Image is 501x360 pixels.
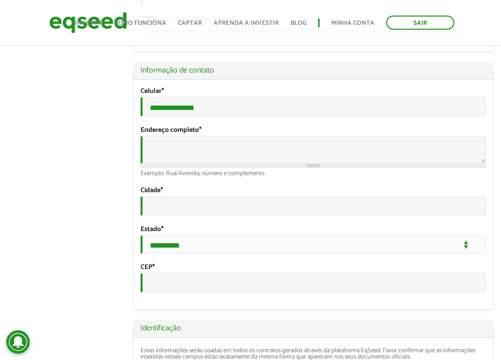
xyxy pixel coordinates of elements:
[141,264,155,271] label: CEP
[161,86,164,97] span: Este campo é obrigatório.
[290,20,306,26] a: Blog
[141,187,163,194] label: Cidade
[141,226,163,233] label: Estado
[214,20,279,26] a: Aprenda a investir
[152,262,155,273] span: Este campo é obrigatório.
[161,224,163,235] span: Este campo é obrigatório.
[161,185,163,196] span: Este campo é obrigatório.
[115,20,166,26] a: Como funciona
[141,127,201,134] label: Endereço completo
[386,16,454,30] a: Sair
[75,20,103,26] a: Investir
[178,20,202,26] a: Captar
[141,347,486,360] div: Essas informações serão usadas em todos os contratos gerados através da plataforma EqSeed. Favor ...
[141,324,486,332] a: Identificação
[199,125,201,136] span: Este campo é obrigatório.
[141,170,486,177] div: Exemplo: Rua/Avenida, número e complemento
[49,10,127,36] img: EqSeed
[141,67,486,74] a: Informação de contato
[141,88,164,95] label: Celular
[331,20,375,26] a: Minha conta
